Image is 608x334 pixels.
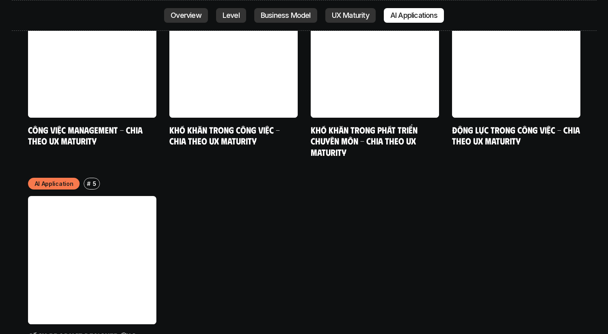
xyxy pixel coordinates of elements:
[93,179,96,188] p: 5
[164,8,208,23] a: Overview
[35,179,74,188] p: AI Application
[169,124,282,147] a: Khó khăn trong công việc - Chia theo UX Maturity
[28,124,145,147] a: Công việc Management - Chia theo UX maturity
[452,124,582,147] a: Động lực trong công việc - Chia theo UX Maturity
[311,124,420,157] a: Khó khăn trong phát triển chuyên môn - Chia theo UX Maturity
[87,181,91,187] h6: #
